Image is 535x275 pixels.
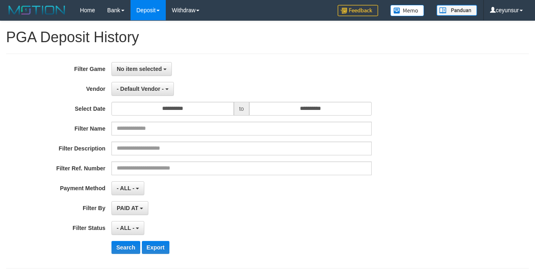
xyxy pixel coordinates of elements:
[117,185,135,191] span: - ALL -
[117,86,164,92] span: - Default Vendor -
[6,4,68,16] img: MOTION_logo.png
[117,205,138,211] span: PAID AT
[111,181,144,195] button: - ALL -
[117,66,162,72] span: No item selected
[111,82,174,96] button: - Default Vendor -
[111,201,148,215] button: PAID AT
[111,241,140,254] button: Search
[390,5,424,16] img: Button%20Memo.svg
[437,5,477,16] img: panduan.png
[111,62,172,76] button: No item selected
[142,241,169,254] button: Export
[234,102,249,116] span: to
[117,225,135,231] span: - ALL -
[111,221,144,235] button: - ALL -
[6,29,529,45] h1: PGA Deposit History
[338,5,378,16] img: Feedback.jpg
